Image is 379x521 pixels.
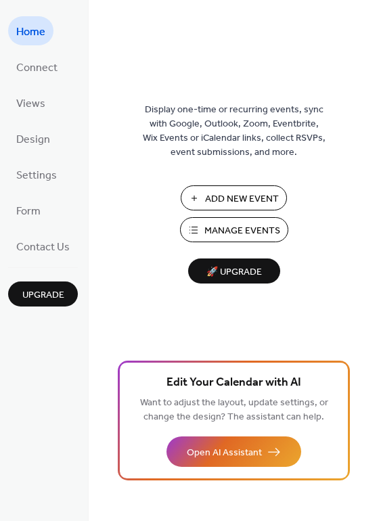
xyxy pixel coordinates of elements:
[8,124,58,153] a: Design
[8,52,66,81] a: Connect
[16,129,50,150] span: Design
[187,446,262,460] span: Open AI Assistant
[166,436,301,467] button: Open AI Assistant
[22,288,64,302] span: Upgrade
[166,373,301,392] span: Edit Your Calendar with AI
[16,22,45,43] span: Home
[8,160,65,189] a: Settings
[140,394,328,426] span: Want to adjust the layout, update settings, or change the design? The assistant can help.
[8,88,53,117] a: Views
[181,185,287,210] button: Add New Event
[16,237,70,258] span: Contact Us
[8,16,53,45] a: Home
[205,192,279,206] span: Add New Event
[16,93,45,114] span: Views
[8,231,78,260] a: Contact Us
[8,281,78,307] button: Upgrade
[16,201,41,222] span: Form
[16,58,58,78] span: Connect
[16,165,57,186] span: Settings
[143,103,326,160] span: Display one-time or recurring events, sync with Google, Outlook, Zoom, Eventbrite, Wix Events or ...
[180,217,288,242] button: Manage Events
[188,258,280,284] button: 🚀 Upgrade
[8,196,49,225] a: Form
[196,263,272,281] span: 🚀 Upgrade
[204,224,280,238] span: Manage Events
